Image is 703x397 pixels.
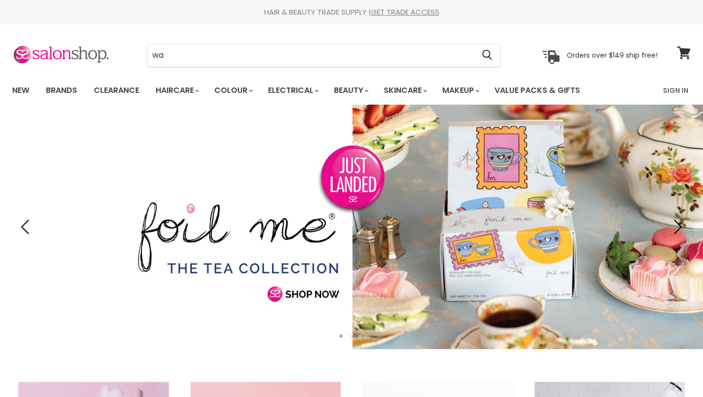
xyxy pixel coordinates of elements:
a: Clearance [86,80,146,101]
li: Page dot 1 [339,334,343,338]
a: Value Packs & Gifts [487,80,587,101]
button: Next [666,217,686,237]
li: Page dot 3 [361,334,364,338]
a: Colour [207,80,259,101]
li: Page dot 2 [350,334,353,338]
a: Brands [39,80,84,101]
p: Orders over $149 ship free! [567,50,658,59]
a: Haircare [148,80,205,101]
a: GET TRADE ACCESS [371,7,439,17]
a: Sign In [657,80,694,101]
ul: Main menu [5,76,622,105]
a: Skincare [376,80,433,101]
a: Makeup [435,80,485,101]
a: Beauty [327,80,374,101]
button: Previous [17,217,37,237]
input: Search [147,44,474,66]
a: Electrical [261,80,325,101]
form: Product [147,44,500,67]
button: Search [474,44,500,66]
a: New [5,80,37,101]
